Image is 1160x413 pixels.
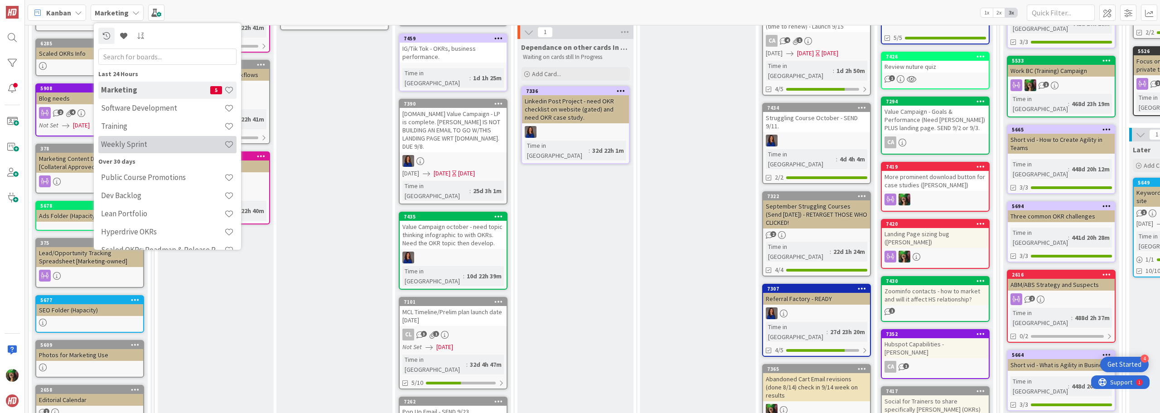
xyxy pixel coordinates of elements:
div: 7426 [882,53,989,61]
div: 7459 [404,35,507,42]
div: SL [763,135,870,146]
div: 5664Short vid - What is Agility in Business [1008,351,1115,371]
div: 5677SEO Folder (Hapacity) [36,296,143,316]
img: SL [899,194,910,205]
div: 441d 20h 28m [1069,233,1112,243]
div: Time in [GEOGRAPHIC_DATA] [525,141,589,160]
img: SL [402,252,414,263]
span: [DATE] [73,121,90,130]
div: 5678 [36,202,143,210]
div: 4d 4h 4m [837,154,867,164]
div: 1 [47,4,49,11]
div: 7426Review nuture quiz [882,53,989,73]
b: Marketing [95,8,129,17]
img: SL [766,307,778,319]
div: 2658 [36,386,143,394]
div: 7101 [400,298,507,306]
div: Time in [GEOGRAPHIC_DATA] [402,68,469,88]
a: 5677SEO Folder (Hapacity) [35,295,144,333]
a: 5665Short vid - How to Create Agility in TeamsTime in [GEOGRAPHIC_DATA]:448d 20h 12m3/3 [1007,125,1116,194]
div: 7390 [404,101,507,107]
a: 7352Hubspot Capabilities - [PERSON_NAME]CA [881,329,990,379]
div: 2616 [1008,271,1115,279]
a: 7419More prominent download button for case studies ([PERSON_NAME])SL [881,162,990,212]
span: : [1068,233,1069,243]
div: Time in [GEOGRAPHIC_DATA] [766,242,830,262]
div: CA [884,361,896,373]
div: SL [400,252,507,263]
div: Short vid - What is Agility in Business [1008,359,1115,371]
a: 7390[DOMAIN_NAME] Value Campaign - LP is complete. [PERSON_NAME] IS NOT BUILDING AN EMAIL TO GO W... [399,99,507,204]
span: 1 [1141,209,1147,215]
div: [DOMAIN_NAME] Value Campaign - LP is complete. [PERSON_NAME] IS NOT BUILDING AN EMAIL TO GO W/THI... [400,108,507,152]
div: 5694Three common OKR challenges [1008,202,1115,222]
span: Dependance on other cards In progress [521,43,630,52]
a: 7426Review nuture quiz [881,52,990,89]
i: Not Set [402,343,422,351]
div: 378 [36,145,143,153]
div: Value Campaign - Goals & Performance (Need [PERSON_NAME]) PLUS landing page. SEND 9/2 or 9/3. [882,106,989,134]
div: SL [882,251,989,262]
div: 5533Work BC (Training) Campaign [1008,57,1115,77]
div: Marketing Content Directory [Collateral Approved for Sales Use] [36,153,143,173]
div: [DATE] [822,49,838,58]
div: Ads Folder (Hapacity) [36,210,143,222]
span: : [1068,164,1069,174]
span: Kanban [46,7,71,18]
div: 7294Value Campaign - Goals & Performance (Need [PERSON_NAME]) PLUS landing page. SEND 9/2 or 9/3. [882,97,989,134]
div: Time in [GEOGRAPHIC_DATA] [402,355,466,374]
div: 5609 [40,342,143,348]
div: 7417 [882,387,989,395]
h4: Dev Backlog [101,191,224,200]
a: 7101MCL Timeline/Prelim plan launch date [DATE]CLNot Set[DATE]Time in [GEOGRAPHIC_DATA]:32d 4h 47... [399,297,507,389]
img: SL [402,155,414,167]
div: 5664 [1008,351,1115,359]
img: avatar [6,394,19,407]
div: 83d 22h 41m [227,23,266,33]
div: 7417 [886,388,989,394]
div: 7307 [767,286,870,292]
span: 3/3 [1020,400,1028,409]
div: 2616ABM/ABS Strategy and Suspects [1008,271,1115,291]
div: 5908 [36,84,143,92]
div: 27d 23h 20m [828,327,867,337]
div: ABM/ABS Strategy and Suspects [1008,279,1115,291]
div: Over 30 days [98,157,237,166]
div: 5678Ads Folder (Hapacity) [36,202,143,222]
div: Time in [GEOGRAPHIC_DATA] [402,181,469,201]
div: MCL Timeline/Prelim plan launch date [DATE] [400,306,507,326]
span: [DATE] [436,342,453,352]
div: 7390[DOMAIN_NAME] Value Campaign - LP is complete. [PERSON_NAME] IS NOT BUILDING AN EMAIL TO GO W... [400,100,507,152]
a: 7420Landing Page sizing bug ([PERSON_NAME])SL [881,219,990,269]
div: 448d 20h 12m [1069,164,1112,174]
span: : [463,271,464,281]
span: Later [1133,145,1150,154]
a: 5664Short vid - What is Agility in BusinessTime in [GEOGRAPHIC_DATA]:448d 20h 14m3/3 [1007,350,1116,411]
div: 7419 [886,164,989,170]
span: : [1068,99,1069,109]
div: SEO Folder (Hapacity) [36,304,143,316]
div: Time in [GEOGRAPHIC_DATA] [1010,159,1068,179]
div: 83d 22h 40m [227,206,266,216]
a: 5908Blog needsNot Set[DATE] [35,83,144,136]
div: Abandoned Cart Email revisions (done 8/14) check in 9/14 week on results [763,373,870,401]
i: Not Set [39,121,58,129]
span: [DATE] [766,49,783,58]
div: 2616 [1012,272,1115,278]
div: 7352Hubspot Capabilities - [PERSON_NAME] [882,330,989,358]
div: Time in [GEOGRAPHIC_DATA] [1010,94,1068,114]
div: 2658 [40,387,143,393]
div: 7435 [400,213,507,221]
div: 5678 [40,203,143,209]
div: CA [884,136,896,148]
div: Time in [GEOGRAPHIC_DATA] [1010,308,1071,328]
div: 22d 1h 24m [831,247,867,257]
div: 7420Landing Page sizing bug ([PERSON_NAME]) [882,220,989,248]
div: 6285 [40,40,143,47]
div: CA [882,136,989,148]
a: 7336Linkedin Post Project - need OKR checklist on website (gated) and need OKR case study.SLTime ... [521,86,630,164]
div: 7352 [886,331,989,337]
div: 7365 [763,365,870,373]
span: : [830,247,831,257]
div: 25d 3h 1m [471,186,504,196]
